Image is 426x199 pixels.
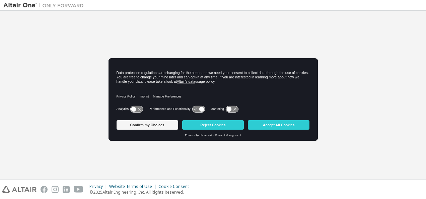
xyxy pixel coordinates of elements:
img: youtube.svg [74,186,83,193]
div: Cookie Consent [158,184,193,189]
div: Privacy [89,184,109,189]
div: Website Terms of Use [109,184,158,189]
img: facebook.svg [41,186,48,193]
img: linkedin.svg [63,186,70,193]
p: © 2025 Altair Engineering, Inc. All Rights Reserved. [89,189,193,195]
img: Altair One [3,2,87,9]
img: instagram.svg [52,186,59,193]
img: altair_logo.svg [2,186,37,193]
